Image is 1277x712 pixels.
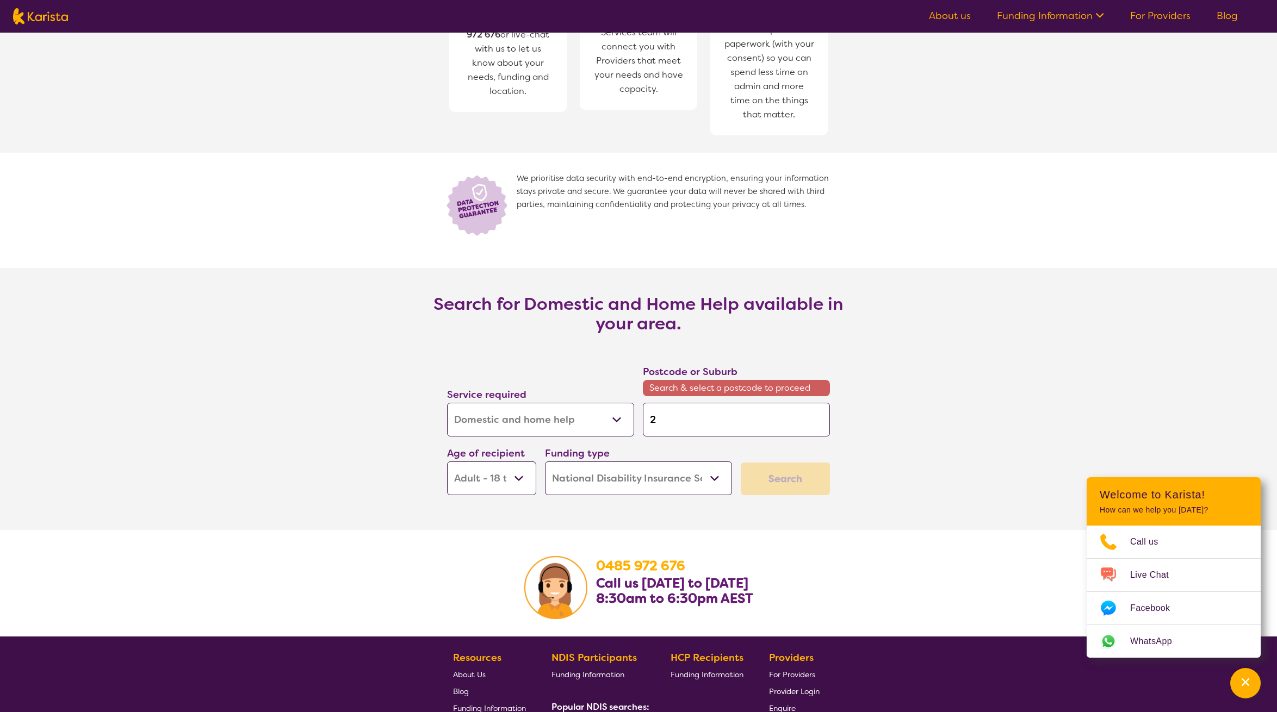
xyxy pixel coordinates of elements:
[1130,633,1185,649] span: WhatsApp
[1217,9,1238,22] a: Blog
[643,403,830,436] input: Type
[551,666,645,683] a: Funding Information
[551,670,624,679] span: Funding Information
[643,365,737,378] label: Postcode or Suburb
[1100,488,1248,501] h2: Welcome to Karista!
[447,388,526,401] label: Service required
[596,557,685,574] a: 0485 972 676
[13,8,68,24] img: Karista logo
[1100,505,1248,515] p: How can we help you [DATE]?
[1130,534,1171,550] span: Call us
[769,670,815,679] span: For Providers
[596,590,753,607] b: 8:30am to 6:30pm AEST
[443,172,517,238] img: Lock icon
[769,666,820,683] a: For Providers
[524,556,587,619] img: Karista Client Service
[447,447,525,460] label: Age of recipient
[671,666,743,683] a: Funding Information
[671,651,743,664] b: HCP Recipients
[591,9,686,99] span: The Karista Client Services team will connect you with Providers that meet your needs and have ca...
[453,651,501,664] b: Resources
[467,15,551,40] a: 0485 972 676
[1087,477,1261,658] div: Channel Menu
[517,172,834,238] span: We prioritise data security with end-to-end encryption, ensuring your information stays private a...
[1130,9,1191,22] a: For Providers
[453,683,526,699] a: Blog
[721,6,817,124] span: [PERSON_NAME] will then complete the paperwork (with your consent) so you can spend less time on ...
[596,574,748,592] b: Call us [DATE] to [DATE]
[1130,600,1183,616] span: Facebook
[929,9,971,22] a: About us
[997,9,1104,22] a: Funding Information
[464,1,551,97] span: Complete the online form, call us on or live-chat with us to let us know about your needs, fundin...
[1130,567,1182,583] span: Live Chat
[1087,526,1261,658] ul: Choose channel
[769,683,820,699] a: Provider Login
[671,670,743,679] span: Funding Information
[1230,668,1261,698] button: Channel Menu
[545,447,610,460] label: Funding type
[1087,625,1261,658] a: Web link opens in a new tab.
[421,294,856,333] h3: Search for Domestic and Home Help available in your area.
[643,380,830,396] span: Search & select a postcode to proceed
[453,670,486,679] span: About Us
[551,651,637,664] b: NDIS Participants
[453,686,469,696] span: Blog
[769,686,820,696] span: Provider Login
[769,651,814,664] b: Providers
[453,666,526,683] a: About Us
